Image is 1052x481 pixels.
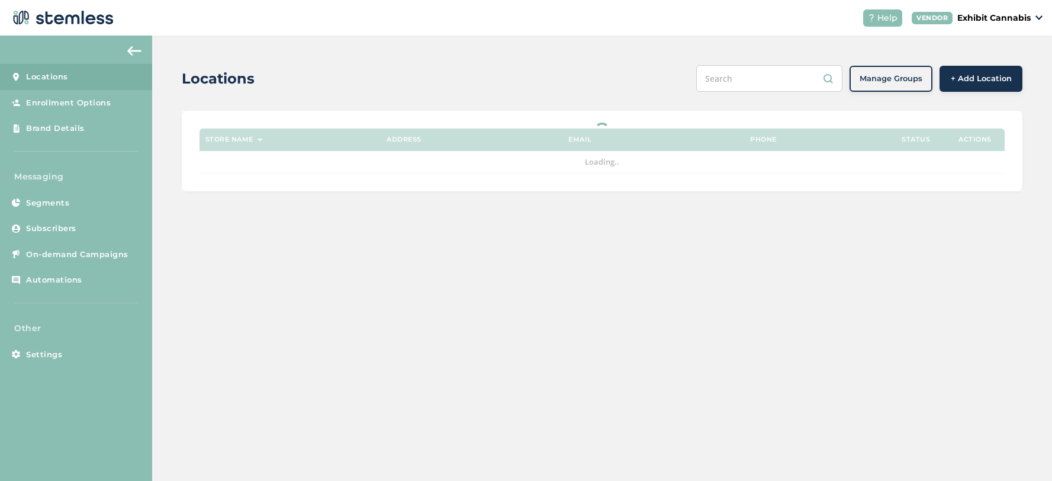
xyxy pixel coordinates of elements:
[877,12,897,24] span: Help
[850,66,932,92] button: Manage Groups
[182,68,255,89] h2: Locations
[957,12,1031,24] p: Exhibit Cannabis
[9,6,114,30] img: logo-dark-0685b13c.svg
[868,14,875,21] img: icon-help-white-03924b79.svg
[951,73,1012,85] span: + Add Location
[127,46,141,56] img: icon-arrow-back-accent-c549486e.svg
[940,66,1022,92] button: + Add Location
[993,424,1052,481] iframe: Chat Widget
[696,65,842,92] input: Search
[860,73,922,85] span: Manage Groups
[1035,15,1043,20] img: icon_down-arrow-small-66adaf34.svg
[26,349,62,361] span: Settings
[912,12,953,24] div: VENDOR
[26,274,82,286] span: Automations
[26,97,111,109] span: Enrollment Options
[26,223,76,235] span: Subscribers
[26,123,85,134] span: Brand Details
[26,71,68,83] span: Locations
[26,249,128,261] span: On-demand Campaigns
[26,197,69,209] span: Segments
